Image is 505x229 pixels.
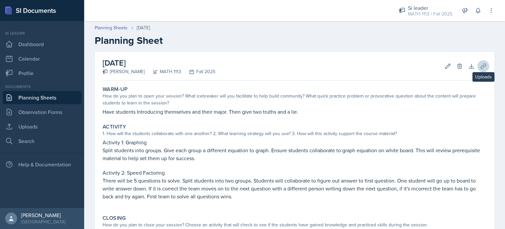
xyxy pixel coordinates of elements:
[103,68,145,75] div: [PERSON_NAME]
[3,91,82,104] a: Planning Sheets
[3,30,82,36] div: Si leader
[3,120,82,133] a: Uploads
[3,52,82,65] a: Calendar
[103,146,487,162] p: Split students into groups. Give each group a different equation to graph. Ensure students collab...
[103,138,487,146] p: Activity 1: Graphing
[103,169,487,177] p: Activity 2: Speed Factoring
[103,93,487,106] div: How do you plan to open your session? What icebreaker will you facilitate to help build community...
[181,68,215,75] div: Fall 2025
[103,221,487,228] div: How do you plan to close your session? Choose an activity that will check to see if the students ...
[3,38,82,51] a: Dashboard
[3,84,82,90] div: Documents
[95,35,494,46] h2: Planning Sheet
[103,130,487,137] div: 1. How will the students collaborate with one another? 2. What learning strategy will you use? 3....
[95,24,128,31] a: Planning Sheets
[103,86,128,93] label: Warm-Up
[21,212,65,218] div: [PERSON_NAME]
[477,60,489,72] button: Uploads
[103,108,487,116] p: Have students Introducing themselves and their major. Then give two truths and a lie.
[3,158,82,171] div: Help & Documentation
[408,11,452,17] div: MATH 1113 / Fall 2025
[3,105,82,119] a: Observation Forms
[137,24,150,31] div: [DATE]
[103,215,126,221] label: Closing
[408,4,452,12] div: Si leader
[103,57,215,69] h2: [DATE]
[103,177,487,200] p: There will be 5 questions to solve. Split students into two groups. Students will collaborate to ...
[21,218,65,225] div: [GEOGRAPHIC_DATA]
[103,124,126,130] label: Activity
[3,134,82,148] a: Search
[145,68,181,75] div: MATH 1113
[3,67,82,80] a: Profile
